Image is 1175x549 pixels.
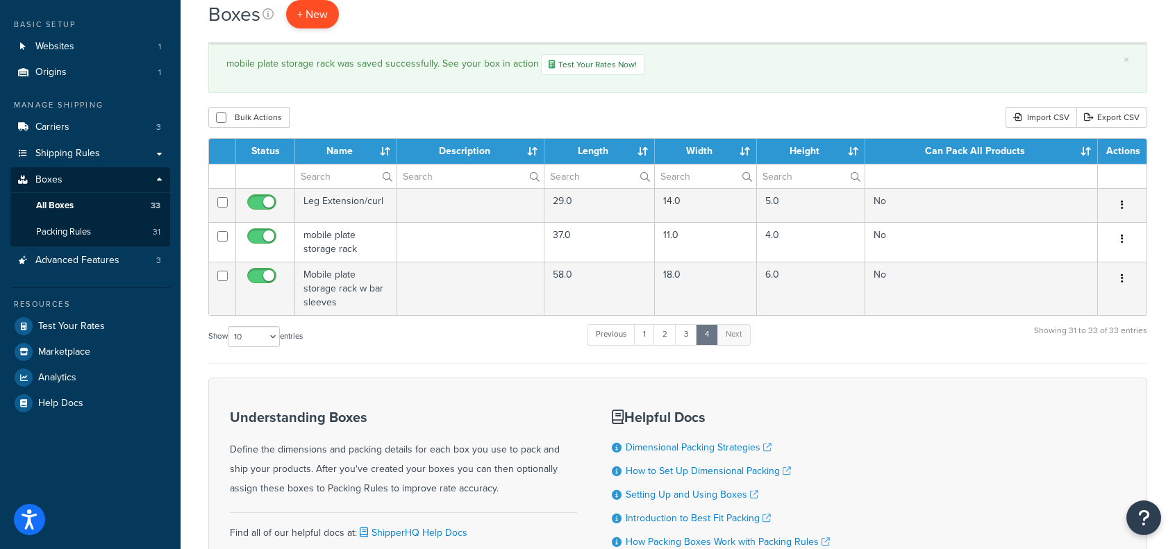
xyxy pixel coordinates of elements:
[544,164,654,188] input: Search
[357,525,467,540] a: ShipperHQ Help Docs
[10,115,170,140] li: Carriers
[10,115,170,140] a: Carriers 3
[10,99,170,111] div: Manage Shipping
[295,262,397,315] td: Mobile plate storage rack w bar sleeves
[151,200,160,212] span: 33
[36,226,91,238] span: Packing Rules
[717,324,751,345] a: Next
[10,298,170,310] div: Resources
[38,372,76,384] span: Analytics
[208,107,290,128] button: Bulk Actions
[696,324,718,345] a: 4
[35,41,74,53] span: Websites
[757,164,865,188] input: Search
[10,34,170,60] a: Websites 1
[158,41,161,53] span: 1
[230,409,577,498] div: Define the dimensions and packing details for each box you use to pack and ship your products. Af...
[1124,54,1129,65] a: ×
[655,139,757,164] th: Width : activate to sort column ascending
[10,248,170,273] li: Advanced Features
[35,121,69,133] span: Carriers
[757,262,865,315] td: 6.0
[655,262,757,315] td: 18.0
[10,167,170,193] a: Boxes
[10,141,170,167] a: Shipping Rules
[10,365,170,390] a: Analytics
[865,139,1097,164] th: Can Pack All Products : activate to sort column ascending
[10,391,170,416] a: Help Docs
[230,409,577,425] h3: Understanding Boxes
[10,314,170,339] a: Test Your Rates
[397,164,544,188] input: Search
[10,34,170,60] li: Websites
[35,255,119,267] span: Advanced Features
[156,121,161,133] span: 3
[295,164,397,188] input: Search
[10,339,170,364] a: Marketplace
[35,67,67,78] span: Origins
[208,1,260,28] h1: Boxes
[230,512,577,543] div: Find all of our helpful docs at:
[1076,107,1147,128] a: Export CSV
[295,188,397,222] td: Leg Extension/curl
[655,222,757,262] td: 11.0
[10,19,170,31] div: Basic Setup
[544,222,655,262] td: 37.0
[653,324,676,345] a: 2
[10,219,170,245] a: Packing Rules 31
[35,148,100,160] span: Shipping Rules
[612,409,830,425] h3: Helpful Docs
[757,222,865,262] td: 4.0
[626,487,758,502] a: Setting Up and Using Boxes
[1006,107,1076,128] div: Import CSV
[156,255,161,267] span: 3
[10,60,170,85] li: Origins
[10,60,170,85] a: Origins 1
[655,188,757,222] td: 14.0
[10,193,170,219] li: All Boxes
[634,324,655,345] a: 1
[38,321,105,332] span: Test Your Rates
[10,193,170,219] a: All Boxes 33
[675,324,697,345] a: 3
[208,326,303,347] label: Show entries
[397,139,544,164] th: Description : activate to sort column ascending
[226,54,1129,75] div: mobile plate storage rack was saved successfully. See your box in action
[1126,500,1161,535] button: Open Resource Center
[757,139,865,164] th: Height : activate to sort column ascending
[1098,139,1147,164] th: Actions
[626,534,830,549] a: How Packing Boxes Work with Packing Rules
[10,219,170,245] li: Packing Rules
[626,440,772,455] a: Dimensional Packing Strategies
[865,188,1097,222] td: No
[158,67,161,78] span: 1
[1034,323,1147,353] div: Showing 31 to 33 of 33 entries
[10,167,170,246] li: Boxes
[153,226,160,238] span: 31
[10,248,170,273] a: Advanced Features 3
[865,262,1097,315] td: No
[297,6,328,22] span: + New
[626,464,791,478] a: How to Set Up Dimensional Packing
[295,139,397,164] th: Name : activate to sort column ascending
[544,188,655,222] td: 29.0
[544,262,655,315] td: 58.0
[35,174,62,186] span: Boxes
[295,222,397,262] td: mobile plate storage rack
[236,139,295,164] th: Status
[587,324,635,345] a: Previous
[38,346,90,358] span: Marketplace
[757,188,865,222] td: 5.0
[655,164,756,188] input: Search
[36,200,74,212] span: All Boxes
[544,139,655,164] th: Length : activate to sort column ascending
[541,54,644,75] a: Test Your Rates Now!
[38,398,83,409] span: Help Docs
[865,222,1097,262] td: No
[626,511,771,525] a: Introduction to Best Fit Packing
